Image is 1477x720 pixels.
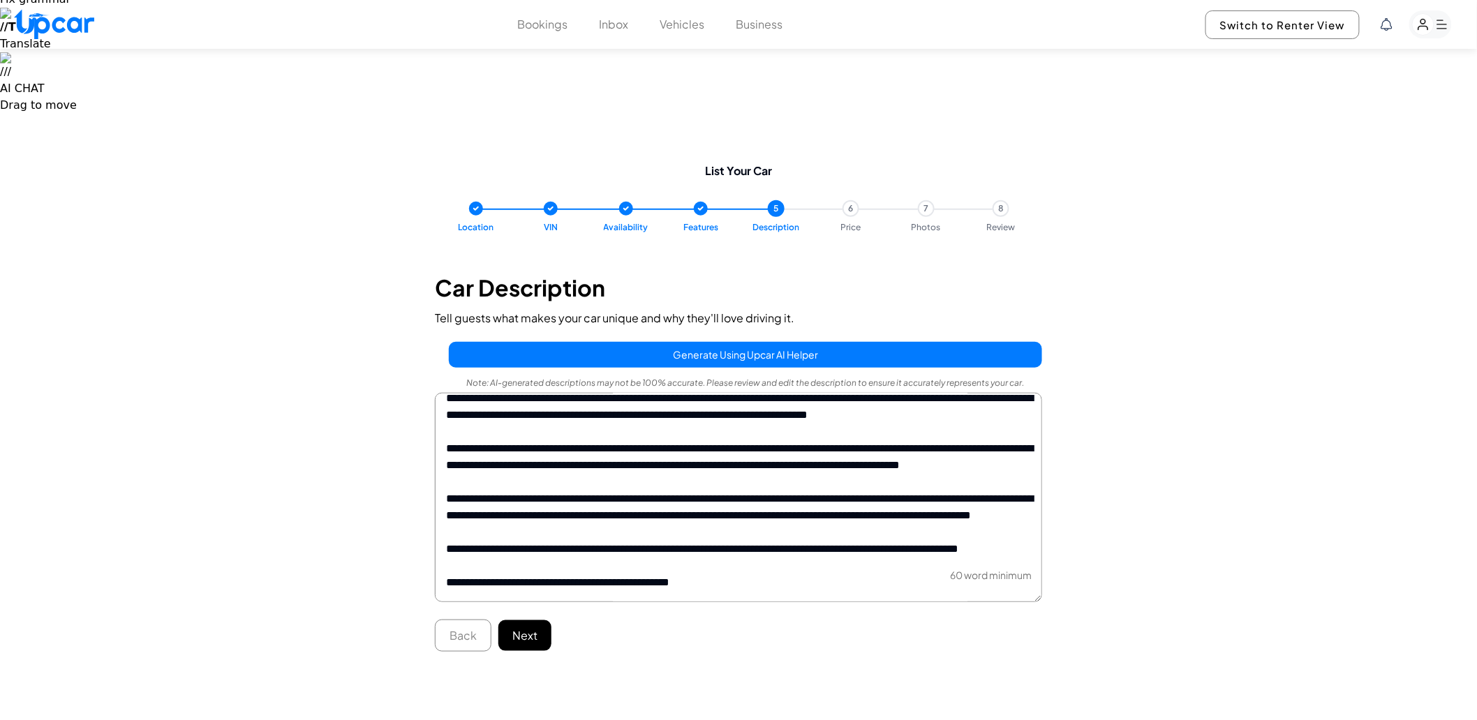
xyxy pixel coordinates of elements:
[768,200,785,217] div: 5
[993,200,1009,217] div: 8
[449,342,1042,368] button: Generate Using Upcar AI Helper
[918,200,935,217] div: 7
[435,620,491,652] button: Back
[604,223,648,232] span: Availability
[912,223,941,232] span: Photos
[320,163,1157,179] strong: List Your Car
[498,620,551,651] button: Next
[435,308,1042,328] p: Tell guests what makes your car unique and why they'll love driving it.
[947,565,1035,585] p: 60 word minimum
[683,223,718,232] span: Features
[458,223,493,232] span: Location
[449,373,1042,393] p: Note: AI-generated descriptions may not be 100% accurate. Please review and edit the description ...
[841,223,861,232] span: Price
[843,200,859,217] div: 6
[544,223,558,232] span: VIN
[435,274,1042,301] h1: Car Description
[987,223,1016,232] span: Review
[752,223,799,232] span: Description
